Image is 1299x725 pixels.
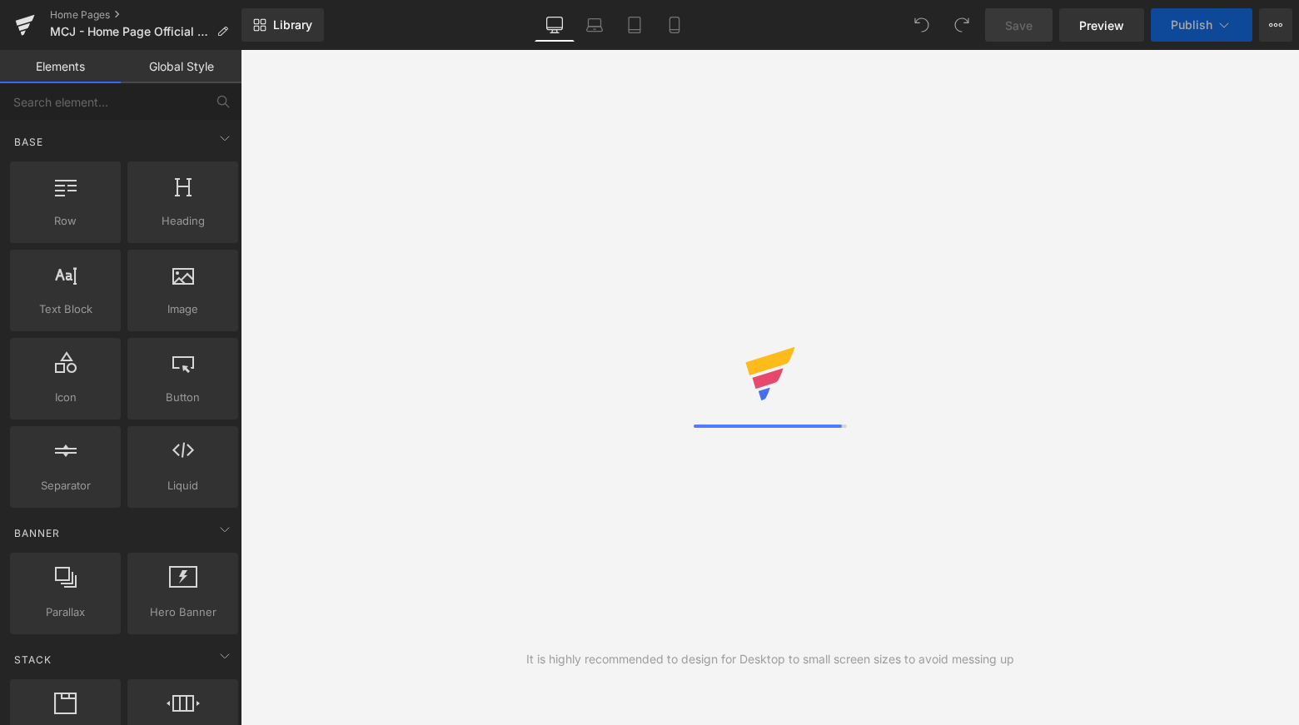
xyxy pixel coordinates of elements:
span: Heading [132,212,233,230]
a: New Library [241,8,324,42]
span: Library [273,17,312,32]
span: Button [132,389,233,406]
button: More [1259,8,1292,42]
span: Hero Banner [132,603,233,621]
span: Base [12,134,45,150]
button: Redo [945,8,978,42]
a: Mobile [654,8,694,42]
span: Row [15,212,116,230]
span: Text Block [15,300,116,318]
span: Banner [12,525,62,541]
span: Publish [1171,18,1212,32]
a: Preview [1059,8,1144,42]
button: Publish [1151,8,1252,42]
span: Liquid [132,477,233,494]
div: It is highly recommended to design for Desktop to small screen sizes to avoid messing up [526,650,1014,668]
span: Preview [1079,17,1124,34]
a: Tablet [615,8,654,42]
button: Undo [905,8,938,42]
a: Home Pages [50,8,241,22]
span: Separator [15,477,116,494]
span: Icon [15,389,116,406]
span: Save [1005,17,1033,34]
span: Image [132,300,233,318]
span: Stack [12,652,53,668]
a: Global Style [121,50,241,83]
a: Laptop [575,8,615,42]
a: Desktop [535,8,575,42]
span: MCJ - Home Page Official (Summer) [50,25,210,38]
span: Parallax [15,603,116,621]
